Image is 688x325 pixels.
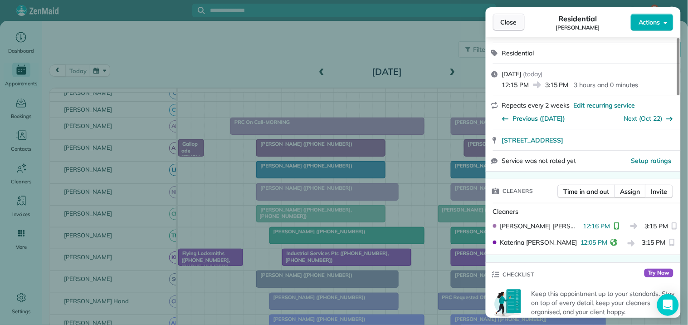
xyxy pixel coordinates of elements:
button: Setup ratings [632,156,672,165]
button: Assign [615,185,646,198]
span: Checklist [503,270,535,279]
p: Keep this appointment up to your standards. Stay on top of every detail, keep your cleaners organ... [532,289,675,316]
a: Next (Oct 22) [625,114,663,123]
span: ( today ) [523,70,543,78]
button: Invite [645,185,673,198]
span: 3:15 PM [546,80,569,89]
span: Repeats every 2 weeks [502,101,570,109]
span: [DATE] [502,70,522,78]
span: 12:05 PM [581,238,608,249]
span: Residential [502,49,534,57]
span: Service was not rated yet [502,156,576,166]
button: Time in and out [558,185,615,198]
span: Cleaners [503,187,533,196]
span: 12:15 PM [502,80,529,89]
button: Next (Oct 22) [625,114,674,123]
span: [STREET_ADDRESS] [502,136,564,145]
p: 3 hours and 0 minutes [574,80,639,89]
span: Previous ([DATE]) [513,114,566,123]
span: Setup ratings [632,157,672,165]
span: Cleaners [493,207,519,216]
span: 3:15 PM [642,238,666,249]
span: 12:16 PM [583,222,610,231]
span: Residential [559,13,597,24]
span: Assign [620,187,640,196]
button: Previous ([DATE]) [502,114,566,123]
span: 3:15 PM [645,222,668,231]
span: Try Now [644,269,673,278]
button: Close [493,14,525,31]
span: Katerina [PERSON_NAME] [500,238,577,247]
span: [PERSON_NAME] [PERSON_NAME] [500,222,580,231]
span: Actions [639,18,660,27]
span: Time in and out [564,187,610,196]
span: Edit recurring service [574,101,635,110]
span: Invite [651,187,668,196]
div: Open Intercom Messenger [657,294,679,316]
span: [PERSON_NAME] [556,24,600,31]
span: Close [501,18,517,27]
a: [STREET_ADDRESS] [502,136,675,145]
